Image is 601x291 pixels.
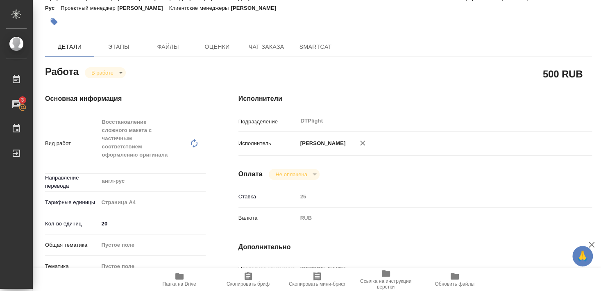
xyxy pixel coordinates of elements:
[99,238,206,252] div: Пустое поле
[435,281,474,287] span: Обновить файлы
[227,281,270,287] span: Скопировать бриф
[238,242,592,252] h4: Дополнительно
[543,67,583,81] h2: 500 RUB
[238,169,263,179] h4: Оплата
[238,193,297,201] p: Ставка
[238,118,297,126] p: Подразделение
[352,268,420,291] button: Ссылка на инструкции верстки
[99,196,206,209] div: Страница А4
[16,96,29,104] span: 3
[238,139,297,148] p: Исполнитель
[102,241,196,249] div: Пустое поле
[118,5,169,11] p: [PERSON_NAME]
[238,265,297,273] p: Последнее изменение
[283,268,352,291] button: Скопировать мини-бриф
[45,139,99,148] p: Вид работ
[356,278,415,290] span: Ссылка на инструкции верстки
[269,169,319,180] div: В работе
[576,248,590,265] span: 🙏
[354,134,372,152] button: Удалить исполнителя
[297,139,346,148] p: [PERSON_NAME]
[238,94,592,104] h4: Исполнители
[45,220,99,228] p: Кол-во единиц
[89,69,116,76] button: В работе
[297,191,562,202] input: Пустое поле
[148,42,188,52] span: Файлы
[273,171,309,178] button: Не оплачена
[99,218,206,230] input: ✎ Введи что-нибудь
[297,211,562,225] div: RUB
[145,268,214,291] button: Папка на Drive
[297,263,562,275] input: Пустое поле
[169,5,231,11] p: Клиентские менеджеры
[289,281,345,287] span: Скопировать мини-бриф
[238,214,297,222] p: Валюта
[163,281,196,287] span: Папка на Drive
[99,42,138,52] span: Этапы
[45,174,99,190] p: Направление перевода
[247,42,286,52] span: Чат заказа
[214,268,283,291] button: Скопировать бриф
[99,259,206,273] div: Пустое поле
[45,64,79,78] h2: Работа
[197,42,237,52] span: Оценки
[85,67,126,78] div: В работе
[2,94,31,114] a: 3
[45,262,99,271] p: Тематика
[50,42,89,52] span: Детали
[45,94,206,104] h4: Основная информация
[45,198,99,207] p: Тарифные единицы
[102,262,196,271] div: Пустое поле
[61,5,117,11] p: Проектный менеджер
[45,13,63,31] button: Добавить тэг
[231,5,282,11] p: [PERSON_NAME]
[296,42,335,52] span: SmartCat
[572,246,593,266] button: 🙏
[420,268,489,291] button: Обновить файлы
[45,241,99,249] p: Общая тематика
